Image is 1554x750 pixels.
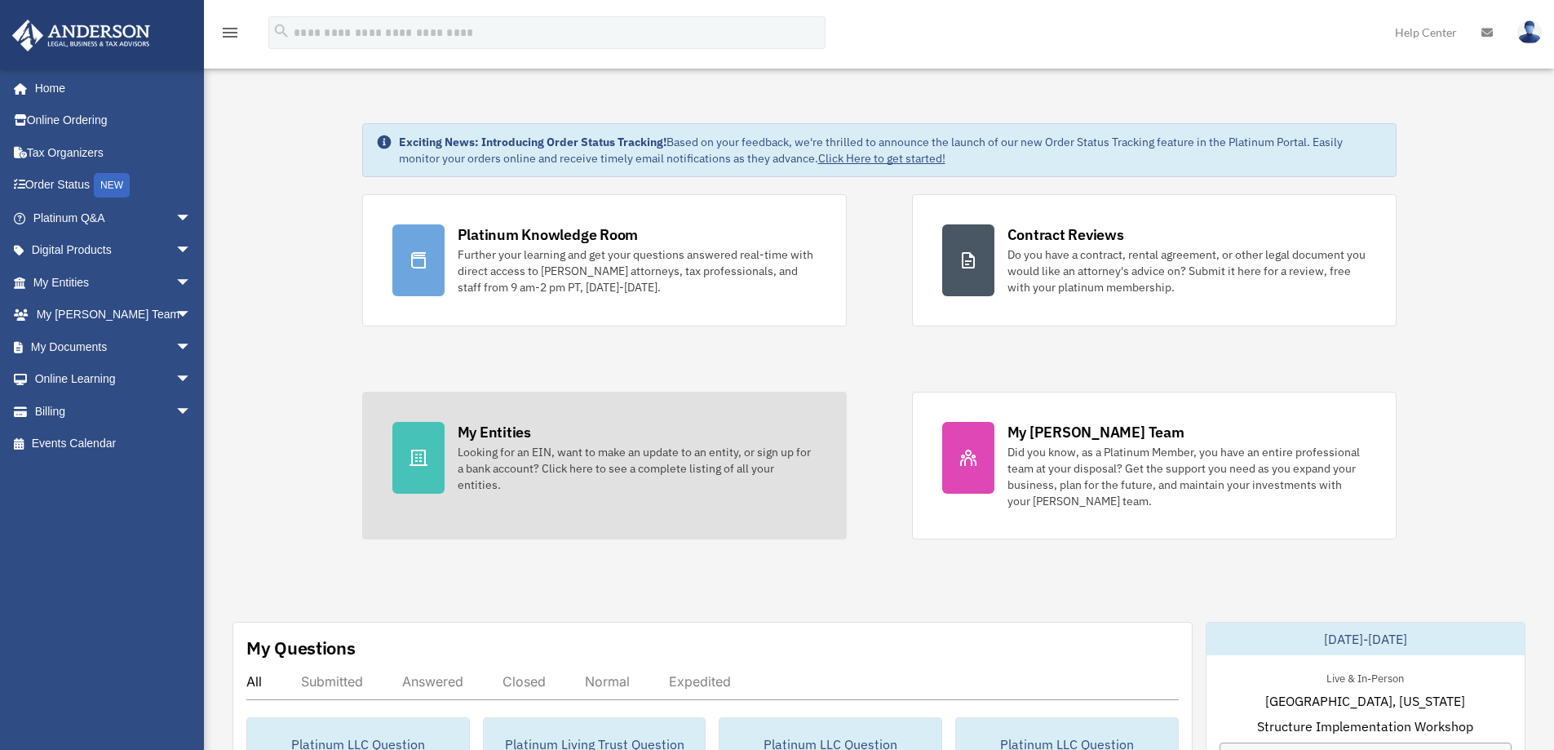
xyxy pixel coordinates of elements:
[220,29,240,42] a: menu
[272,22,290,40] i: search
[246,636,356,660] div: My Questions
[94,173,130,197] div: NEW
[11,428,216,460] a: Events Calendar
[1257,717,1473,736] span: Structure Implementation Workshop
[399,135,666,149] strong: Exciting News: Introducing Order Status Tracking!
[7,20,155,51] img: Anderson Advisors Platinum Portal
[11,395,216,428] a: Billingarrow_drop_down
[503,673,546,690] div: Closed
[301,673,363,690] div: Submitted
[1007,422,1184,442] div: My [PERSON_NAME] Team
[1313,668,1417,686] div: Live & In-Person
[818,151,945,166] a: Click Here to get started!
[175,299,208,332] span: arrow_drop_down
[669,673,731,690] div: Expedited
[175,331,208,364] span: arrow_drop_down
[175,363,208,397] span: arrow_drop_down
[402,673,463,690] div: Answered
[1206,623,1525,655] div: [DATE]-[DATE]
[458,444,817,493] div: Looking for an EIN, want to make an update to an entity, or sign up for a bank account? Click her...
[11,331,216,363] a: My Documentsarrow_drop_down
[362,194,847,326] a: Platinum Knowledge Room Further your learning and get your questions answered real-time with dire...
[912,194,1397,326] a: Contract Reviews Do you have a contract, rental agreement, or other legal document you would like...
[11,299,216,331] a: My [PERSON_NAME] Teamarrow_drop_down
[585,673,630,690] div: Normal
[1517,20,1542,44] img: User Pic
[11,202,216,234] a: Platinum Q&Aarrow_drop_down
[11,136,216,169] a: Tax Organizers
[458,224,639,245] div: Platinum Knowledge Room
[1007,246,1366,295] div: Do you have a contract, rental agreement, or other legal document you would like an attorney's ad...
[175,266,208,300] span: arrow_drop_down
[362,392,847,539] a: My Entities Looking for an EIN, want to make an update to an entity, or sign up for a bank accoun...
[175,395,208,428] span: arrow_drop_down
[11,363,216,396] a: Online Learningarrow_drop_down
[11,104,216,137] a: Online Ordering
[912,392,1397,539] a: My [PERSON_NAME] Team Did you know, as a Platinum Member, you have an entire professional team at...
[458,422,531,442] div: My Entities
[175,234,208,268] span: arrow_drop_down
[1265,691,1465,711] span: [GEOGRAPHIC_DATA], [US_STATE]
[1007,444,1366,509] div: Did you know, as a Platinum Member, you have an entire professional team at your disposal? Get th...
[246,673,262,690] div: All
[11,234,216,267] a: Digital Productsarrow_drop_down
[175,202,208,235] span: arrow_drop_down
[11,169,216,202] a: Order StatusNEW
[11,266,216,299] a: My Entitiesarrow_drop_down
[220,23,240,42] i: menu
[1007,224,1124,245] div: Contract Reviews
[399,134,1383,166] div: Based on your feedback, we're thrilled to announce the launch of our new Order Status Tracking fe...
[11,72,208,104] a: Home
[458,246,817,295] div: Further your learning and get your questions answered real-time with direct access to [PERSON_NAM...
